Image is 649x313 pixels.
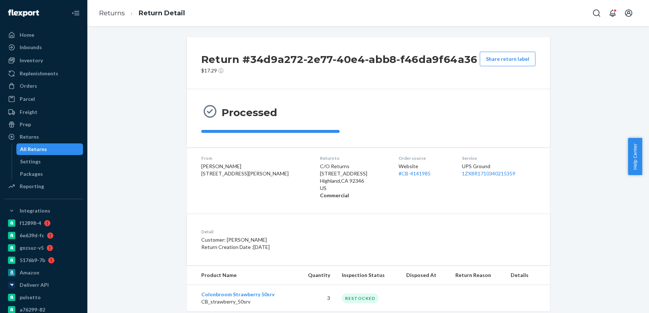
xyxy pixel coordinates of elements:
button: Help Center [628,138,642,175]
a: Returns [99,9,125,17]
a: 5176b9-7b [4,254,83,266]
a: 6e639d-fc [4,230,83,241]
td: 3 [296,285,336,312]
div: Returns [20,133,39,140]
dt: Order source [399,155,450,161]
dt: Detail [201,229,403,235]
p: C/O Returns [320,163,387,170]
a: Freight [4,106,83,118]
a: Replenishments [4,68,83,79]
div: Inventory [20,57,43,64]
div: Website [399,163,450,177]
div: Home [20,31,34,39]
a: #CB-4141985 [399,170,431,177]
button: Close Navigation [68,6,83,20]
p: $17.29 [201,67,478,74]
div: Integrations [20,207,50,214]
a: Inventory [4,55,83,66]
button: Share return label [480,52,535,66]
p: Return Creation Date : [DATE] [201,243,403,251]
button: Open notifications [605,6,620,20]
dt: From [201,155,308,161]
button: Open account menu [621,6,636,20]
a: Prep [4,119,83,130]
a: Settings [16,156,83,167]
div: Inbounds [20,44,42,51]
div: Replenishments [20,70,58,77]
th: Return Reason [450,266,505,285]
dt: Service [462,155,535,161]
div: Freight [20,108,37,116]
div: f12898-4 [20,219,41,227]
th: Inspection Status [336,266,400,285]
a: gnzsuz-v5 [4,242,83,254]
div: Parcel [20,95,35,103]
div: Prep [20,121,31,128]
div: 6e639d-fc [20,232,44,239]
dt: Return to [320,155,387,161]
a: Return Detail [139,9,185,17]
button: Open Search Box [589,6,604,20]
div: gnzsuz-v5 [20,244,44,251]
span: UPS Ground [462,163,490,169]
p: [STREET_ADDRESS] [320,170,387,177]
a: 1ZX8R1710340215359 [462,170,515,177]
div: All Returns [20,146,47,153]
th: Disposed At [400,266,450,285]
div: Packages [20,170,43,178]
div: Deliverr API [20,281,49,289]
a: Home [4,29,83,41]
div: Amazon [20,269,39,276]
span: [PERSON_NAME] [STREET_ADDRESS][PERSON_NAME] [201,163,289,177]
a: Parcel [4,93,83,105]
iframe: Opens a widget where you can chat to one of our agents [603,291,642,309]
a: Reporting [4,181,83,192]
div: Reporting [20,183,44,190]
a: Inbounds [4,41,83,53]
img: Flexport logo [8,9,39,17]
div: RESTOCKED [342,293,379,303]
a: Deliverr API [4,279,83,291]
h2: Return #34d9a272-2e77-40e4-abb8-f46da9f64a36 [201,52,478,67]
a: f12898-4 [4,217,83,229]
button: Integrations [4,205,83,217]
div: pulsetto [20,294,41,301]
ol: breadcrumbs [93,3,191,24]
a: Colonbroom Strawberry 50srv [201,291,274,297]
p: Customer: [PERSON_NAME] [201,236,403,243]
a: Returns [4,131,83,143]
div: Orders [20,82,37,90]
th: Details [505,266,550,285]
div: Settings [20,158,41,165]
strong: Commercial [320,192,349,198]
div: 5176b9-7b [20,257,45,264]
p: US [320,185,387,192]
p: Highland , CA 92346 [320,177,387,185]
a: Packages [16,168,83,180]
th: Quantity [296,266,336,285]
h3: Processed [222,106,277,119]
p: CB_strawberry_50srv [201,298,291,305]
a: All Returns [16,143,83,155]
a: pulsetto [4,292,83,303]
a: Orders [4,80,83,92]
a: Amazon [4,267,83,278]
th: Product Name [187,266,297,285]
